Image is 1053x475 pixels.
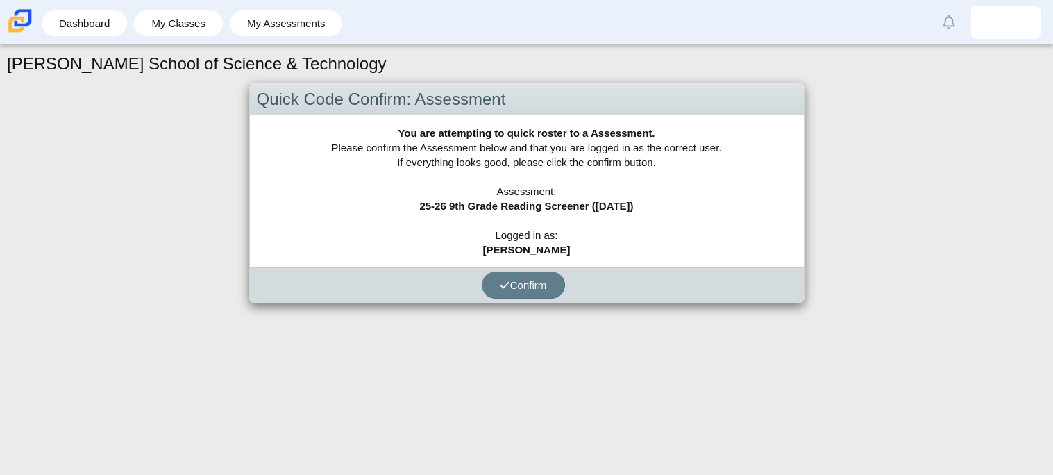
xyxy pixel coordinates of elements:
a: Carmen School of Science & Technology [6,26,35,37]
a: My Classes [141,10,216,36]
b: You are attempting to quick roster to a Assessment. [398,127,655,139]
h1: [PERSON_NAME] School of Science & Technology [7,52,387,76]
b: [PERSON_NAME] [483,244,571,256]
div: Please confirm the Assessment below and that you are logged in as the correct user. If everything... [250,115,804,267]
b: 25-26 9th Grade Reading Screener ([DATE]) [419,200,633,212]
span: Confirm [500,279,547,291]
img: ayinde.brooks.roK4qv [995,11,1017,33]
a: My Assessments [237,10,336,36]
a: ayinde.brooks.roK4qv [971,6,1041,39]
a: Dashboard [49,10,120,36]
img: Carmen School of Science & Technology [6,6,35,35]
div: Quick Code Confirm: Assessment [250,83,804,116]
a: Alerts [934,7,964,37]
button: Confirm [482,272,565,299]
